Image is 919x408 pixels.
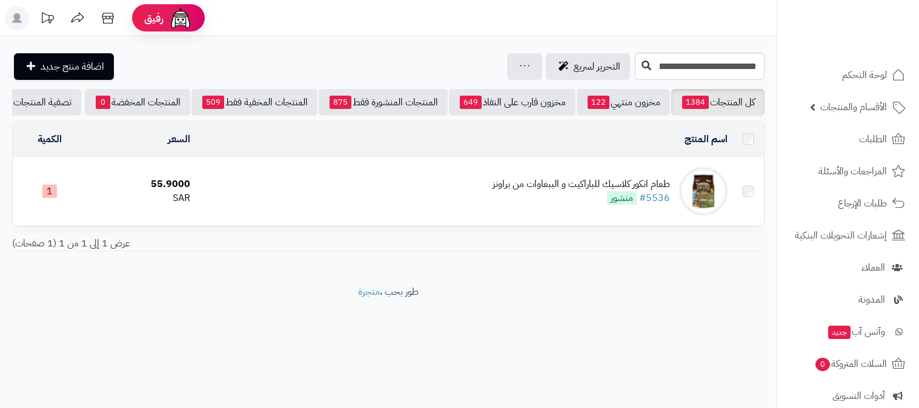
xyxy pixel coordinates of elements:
[837,25,907,51] img: logo-2.png
[607,191,637,205] span: منشور
[828,326,851,339] span: جديد
[493,177,670,191] div: طعام انكور كلاسيك للباراكيت و الببغاوات من براونز
[858,291,885,308] span: المدونة
[358,285,380,299] a: متجرة
[330,96,351,109] span: 875
[685,132,728,146] a: اسم المنتج
[785,317,912,346] a: وآتس آبجديد
[818,163,887,180] span: المراجعات والأسئلة
[191,89,317,116] a: المنتجات المخفية فقط509
[785,285,912,314] a: المدونة
[815,358,831,372] span: 0
[13,95,71,110] span: تصفية المنتجات
[785,221,912,250] a: إشعارات التحويلات البنكية
[861,259,885,276] span: العملاء
[41,59,104,74] span: اضافة منتج جديد
[795,227,887,244] span: إشعارات التحويلات البنكية
[842,67,887,84] span: لوحة التحكم
[785,157,912,186] a: المراجعات والأسئلة
[168,6,193,30] img: ai-face.png
[144,11,164,25] span: رفيق
[814,355,887,372] span: السلات المتروكة
[460,96,482,109] span: 649
[682,96,709,109] span: 1384
[546,53,630,80] a: التحرير لسريع
[859,131,887,148] span: الطلبات
[449,89,576,116] a: مخزون قارب على النفاذ649
[14,53,114,80] a: اضافة منتج جديد
[671,89,765,116] a: كل المنتجات1384
[319,89,448,116] a: المنتجات المنشورة فقط875
[832,387,885,404] span: أدوات التسويق
[42,185,57,198] span: 1
[785,253,912,282] a: العملاء
[92,177,190,191] div: 55.9000
[588,96,609,109] span: 122
[838,195,887,212] span: طلبات الإرجاع
[827,323,885,340] span: وآتس آب
[820,99,887,116] span: الأقسام والمنتجات
[785,349,912,378] a: السلات المتروكة0
[32,6,62,33] a: تحديثات المنصة
[92,191,190,205] div: SAR
[3,237,388,251] div: عرض 1 إلى 1 من 1 (1 صفحات)
[785,189,912,218] a: طلبات الإرجاع
[168,132,190,146] a: السعر
[639,191,670,205] a: #5536
[38,132,62,146] a: الكمية
[785,125,912,154] a: الطلبات
[785,61,912,90] a: لوحة التحكم
[85,89,190,116] a: المنتجات المخفضة0
[679,167,728,216] img: طعام انكور كلاسيك للباراكيت و الببغاوات من براونز
[574,59,620,74] span: التحرير لسريع
[202,96,224,109] span: 509
[577,89,670,116] a: مخزون منتهي122
[96,96,110,109] span: 0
